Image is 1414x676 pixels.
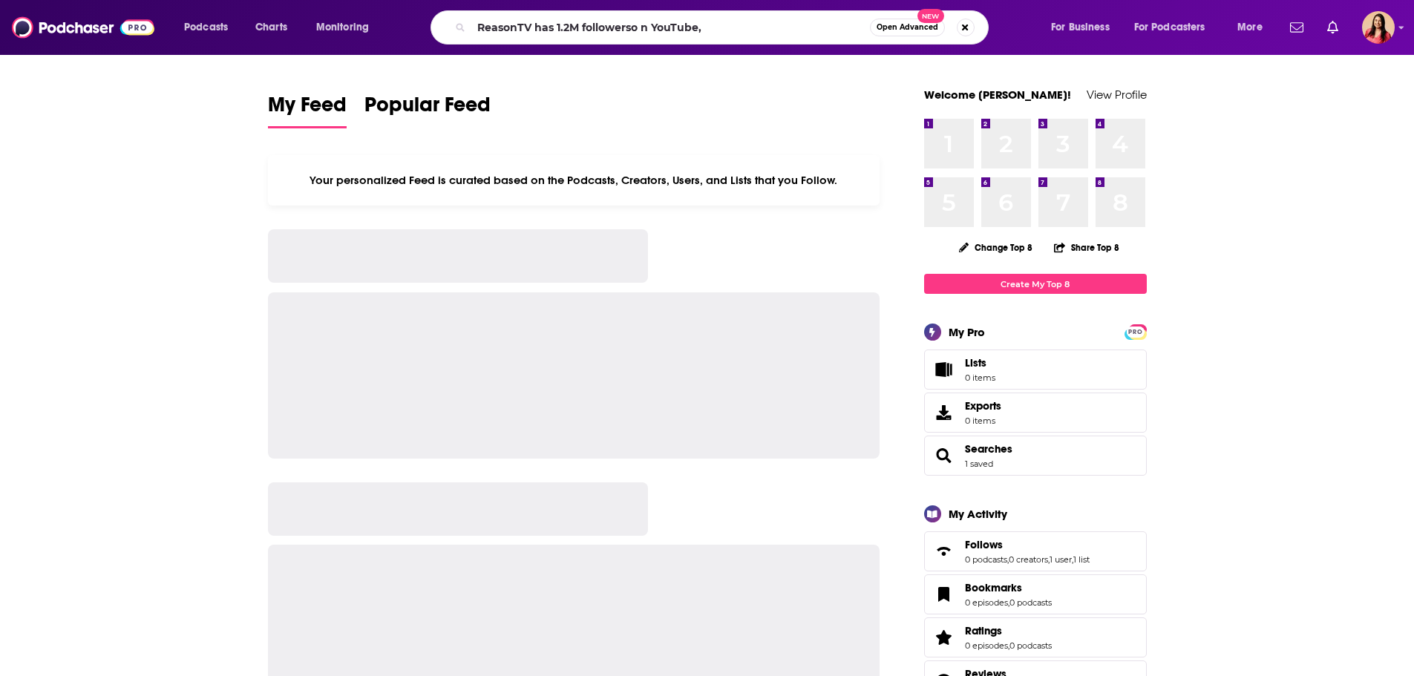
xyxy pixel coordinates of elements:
span: Logged in as michelle.weinfurt [1362,11,1395,44]
img: Podchaser - Follow, Share and Rate Podcasts [12,13,154,42]
a: 1 list [1073,554,1090,565]
a: Create My Top 8 [924,274,1147,294]
a: 1 user [1050,554,1072,565]
span: Bookmarks [924,574,1147,614]
a: Follows [929,541,959,562]
div: Your personalized Feed is curated based on the Podcasts, Creators, Users, and Lists that you Follow. [268,155,880,206]
a: Charts [246,16,296,39]
span: Charts [255,17,287,38]
button: open menu [1125,16,1227,39]
span: Open Advanced [877,24,938,31]
a: 0 podcasts [965,554,1007,565]
span: Follows [965,538,1003,551]
span: New [917,9,944,23]
span: 0 items [965,416,1001,426]
span: Searches [924,436,1147,476]
span: , [1008,640,1009,651]
a: View Profile [1087,88,1147,102]
a: 0 podcasts [1009,640,1052,651]
span: , [1048,554,1050,565]
button: open menu [1227,16,1281,39]
input: Search podcasts, credits, & more... [471,16,870,39]
span: Follows [924,531,1147,571]
a: 0 podcasts [1009,597,1052,608]
a: Searches [929,445,959,466]
span: , [1007,554,1009,565]
a: 0 episodes [965,640,1008,651]
span: Ratings [965,624,1002,637]
span: 0 items [965,373,995,383]
img: User Profile [1362,11,1395,44]
a: Ratings [965,624,1052,637]
a: 0 creators [1009,554,1048,565]
span: Popular Feed [364,92,491,126]
div: My Activity [949,507,1007,521]
span: Lists [965,356,986,370]
a: Show notifications dropdown [1284,15,1309,40]
span: Ratings [924,617,1147,657]
a: Bookmarks [929,584,959,605]
a: Exports [924,393,1147,433]
span: , [1008,597,1009,608]
a: Ratings [929,627,959,648]
span: Bookmarks [965,581,1022,594]
a: Show notifications dropdown [1321,15,1344,40]
span: My Feed [268,92,347,126]
button: open menu [306,16,388,39]
span: Lists [965,356,995,370]
span: , [1072,554,1073,565]
span: Exports [929,402,959,423]
span: Exports [965,399,1001,413]
div: My Pro [949,325,985,339]
div: Search podcasts, credits, & more... [445,10,1003,45]
a: Popular Feed [364,92,491,128]
span: Lists [929,359,959,380]
a: Searches [965,442,1012,456]
a: Welcome [PERSON_NAME]! [924,88,1071,102]
button: open menu [174,16,247,39]
span: PRO [1127,326,1145,338]
button: Change Top 8 [950,238,1042,257]
span: For Podcasters [1134,17,1205,38]
button: open menu [1041,16,1128,39]
a: My Feed [268,92,347,128]
span: For Business [1051,17,1110,38]
button: Share Top 8 [1053,233,1120,262]
span: Podcasts [184,17,228,38]
a: Lists [924,350,1147,390]
button: Show profile menu [1362,11,1395,44]
a: PRO [1127,326,1145,337]
button: Open AdvancedNew [870,19,945,36]
span: Monitoring [316,17,369,38]
a: Bookmarks [965,581,1052,594]
a: Follows [965,538,1090,551]
a: 0 episodes [965,597,1008,608]
a: 1 saved [965,459,993,469]
span: More [1237,17,1263,38]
